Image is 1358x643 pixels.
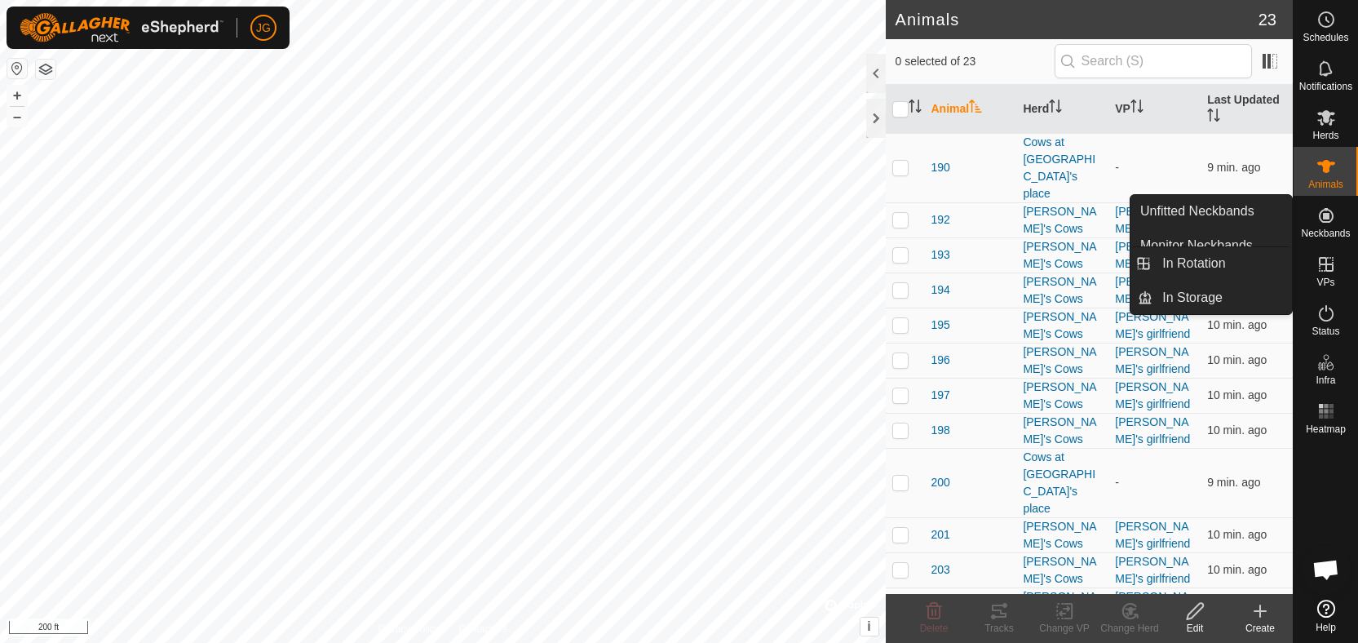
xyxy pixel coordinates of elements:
[1316,277,1334,287] span: VPs
[1115,205,1190,235] a: [PERSON_NAME]'s girlfriend
[1115,590,1190,620] a: [PERSON_NAME]'s girlfriend
[1162,288,1223,308] span: In Storage
[931,246,950,264] span: 193
[1115,380,1190,410] a: [PERSON_NAME]'s girlfriend
[1302,545,1351,594] div: Open chat
[1115,275,1190,305] a: [PERSON_NAME]'s girlfriend
[1097,621,1162,636] div: Change Herd
[1312,326,1339,336] span: Status
[931,422,950,439] span: 198
[1258,7,1276,32] span: 23
[1201,85,1293,134] th: Last Updated
[909,102,922,115] p-sorticon: Activate to sort
[1023,588,1102,623] div: [PERSON_NAME]'s Cows
[1115,240,1190,270] a: [PERSON_NAME]'s girlfriend
[1115,476,1119,489] app-display-virtual-paddock-transition: -
[1228,621,1293,636] div: Create
[458,622,506,636] a: Contact Us
[1152,282,1292,314] a: In Storage
[896,10,1258,29] h2: Animals
[931,474,950,491] span: 200
[1023,379,1102,413] div: [PERSON_NAME]'s Cows
[931,282,950,299] span: 194
[7,107,27,126] button: –
[1115,415,1190,446] a: [PERSON_NAME]'s girlfriend
[931,159,950,176] span: 190
[1115,555,1190,585] a: [PERSON_NAME]'s girlfriend
[1299,82,1352,91] span: Notifications
[867,619,870,633] span: i
[1023,273,1102,308] div: [PERSON_NAME]'s Cows
[20,13,223,42] img: Gallagher Logo
[931,561,950,579] span: 203
[1023,414,1102,448] div: [PERSON_NAME]'s Cows
[1130,247,1292,280] li: In Rotation
[931,352,950,369] span: 196
[1207,528,1267,541] span: Oct 15, 2025, 12:00 PM
[1049,102,1062,115] p-sorticon: Activate to sort
[1316,375,1335,385] span: Infra
[1301,228,1350,238] span: Neckbands
[1023,344,1102,378] div: [PERSON_NAME]'s Cows
[860,618,878,636] button: i
[1115,161,1119,174] app-display-virtual-paddock-transition: -
[7,59,27,78] button: Reset Map
[1130,195,1292,228] a: Unfitted Neckbands
[1115,520,1190,550] a: [PERSON_NAME]'s girlfriend
[1023,518,1102,552] div: [PERSON_NAME]'s Cows
[1207,388,1267,401] span: Oct 15, 2025, 12:00 PM
[1023,553,1102,588] div: [PERSON_NAME]'s Cows
[1055,44,1252,78] input: Search (S)
[1016,85,1108,134] th: Herd
[920,623,949,634] span: Delete
[969,102,982,115] p-sorticon: Activate to sort
[1207,423,1267,437] span: Oct 15, 2025, 12:00 PM
[378,622,440,636] a: Privacy Policy
[1316,623,1336,632] span: Help
[1294,593,1358,639] a: Help
[1162,254,1225,273] span: In Rotation
[36,60,55,79] button: Map Layers
[1207,353,1267,366] span: Oct 15, 2025, 12:00 PM
[1115,345,1190,375] a: [PERSON_NAME]'s girlfriend
[1023,203,1102,237] div: [PERSON_NAME]'s Cows
[1032,621,1097,636] div: Change VP
[1152,247,1292,280] a: In Rotation
[967,621,1032,636] div: Tracks
[1023,308,1102,343] div: [PERSON_NAME]'s Cows
[1312,131,1338,140] span: Herds
[931,387,950,404] span: 197
[1207,318,1267,331] span: Oct 15, 2025, 12:00 PM
[1023,449,1102,517] div: Cows at [GEOGRAPHIC_DATA]'s place
[931,526,950,543] span: 201
[1162,621,1228,636] div: Edit
[1023,238,1102,273] div: [PERSON_NAME]'s Cows
[256,20,271,37] span: JG
[1023,134,1102,202] div: Cows at [GEOGRAPHIC_DATA]'s place
[931,317,950,334] span: 195
[1108,85,1201,134] th: VP
[7,86,27,105] button: +
[1130,282,1292,314] li: In Storage
[1306,424,1346,434] span: Heatmap
[1207,563,1267,576] span: Oct 15, 2025, 12:00 PM
[1115,310,1190,340] a: [PERSON_NAME]'s girlfriend
[1140,236,1253,255] span: Monitor Neckbands
[1207,476,1260,489] span: Oct 15, 2025, 12:00 PM
[1207,161,1260,174] span: Oct 15, 2025, 12:00 PM
[1303,33,1348,42] span: Schedules
[1140,202,1254,221] span: Unfitted Neckbands
[1130,229,1292,262] a: Monitor Neckbands
[1207,111,1220,124] p-sorticon: Activate to sort
[931,211,950,228] span: 192
[1308,180,1343,189] span: Animals
[1130,102,1143,115] p-sorticon: Activate to sort
[896,53,1055,70] span: 0 selected of 23
[925,85,1017,134] th: Animal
